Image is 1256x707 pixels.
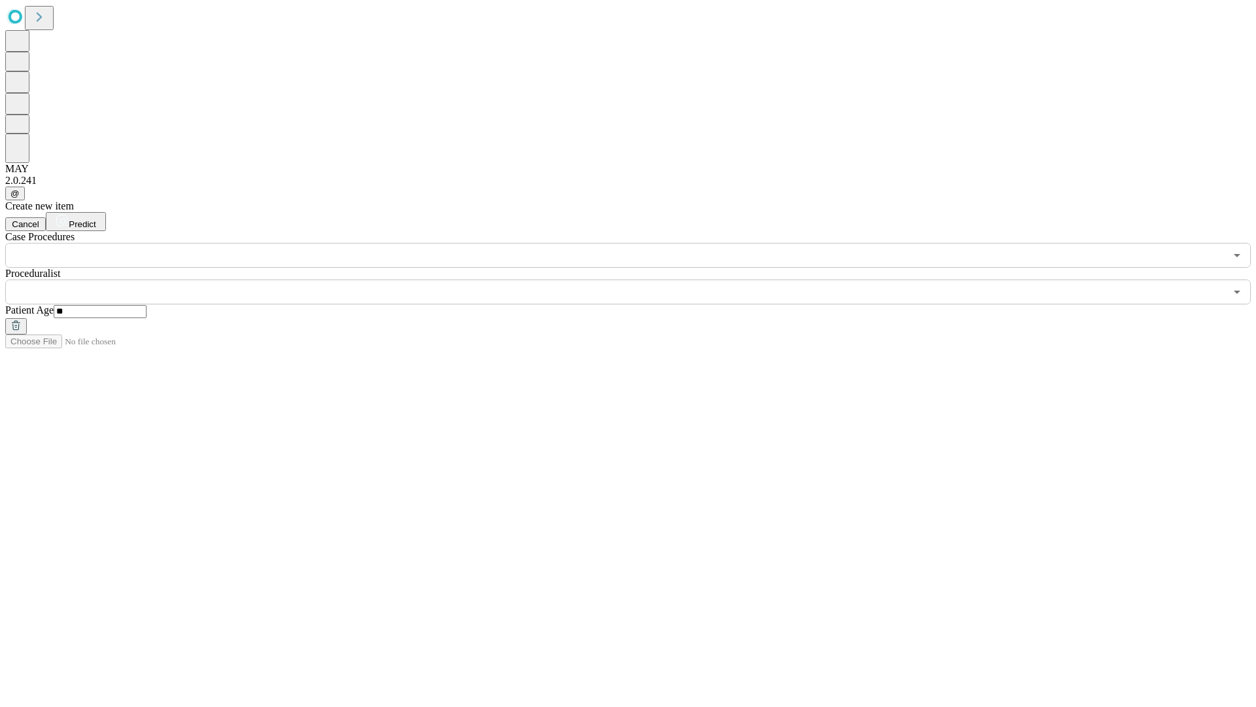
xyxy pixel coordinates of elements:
button: Open [1228,283,1246,301]
button: Cancel [5,217,46,231]
span: Patient Age [5,304,54,316]
button: Predict [46,212,106,231]
div: 2.0.241 [5,175,1251,187]
span: @ [10,189,20,198]
button: Open [1228,246,1246,264]
span: Cancel [12,219,39,229]
button: @ [5,187,25,200]
div: MAY [5,163,1251,175]
span: Scheduled Procedure [5,231,75,242]
span: Proceduralist [5,268,60,279]
span: Predict [69,219,96,229]
span: Create new item [5,200,74,211]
